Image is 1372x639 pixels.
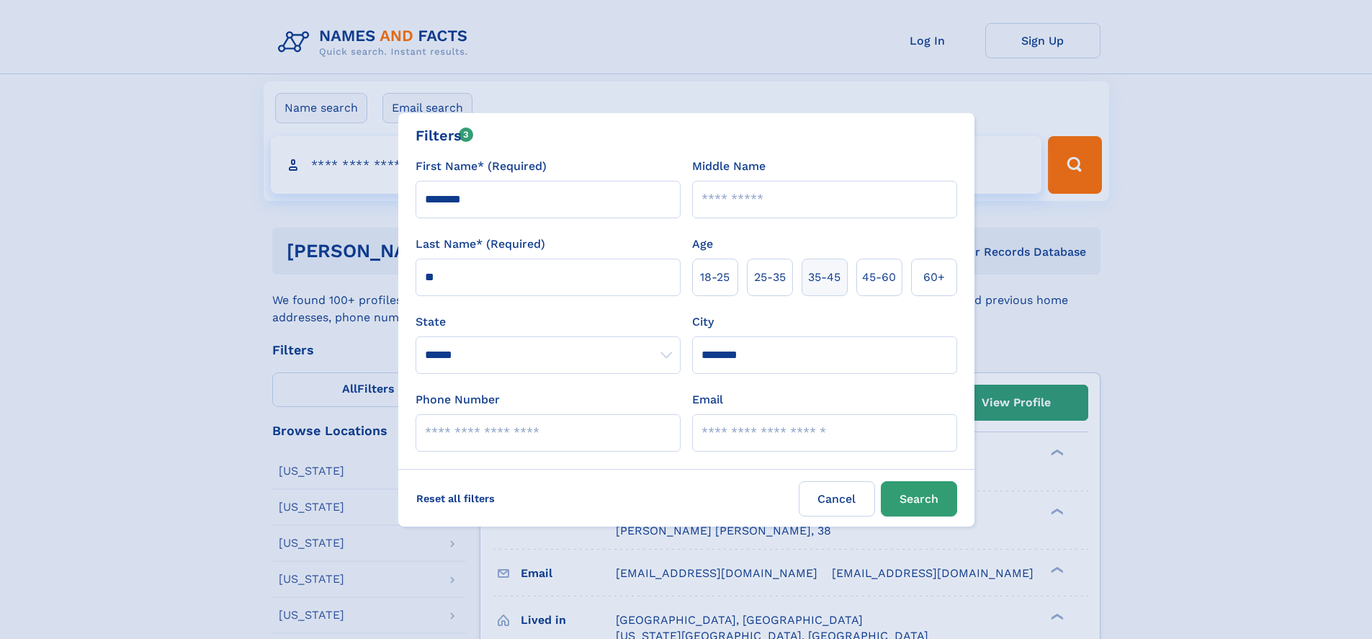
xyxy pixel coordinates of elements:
[407,481,504,516] label: Reset all filters
[799,481,875,517] label: Cancel
[416,391,500,408] label: Phone Number
[754,269,786,286] span: 25‑35
[862,269,896,286] span: 45‑60
[416,125,474,146] div: Filters
[416,313,681,331] label: State
[923,269,945,286] span: 60+
[416,236,545,253] label: Last Name* (Required)
[700,269,730,286] span: 18‑25
[692,236,713,253] label: Age
[692,158,766,175] label: Middle Name
[808,269,840,286] span: 35‑45
[692,391,723,408] label: Email
[416,158,547,175] label: First Name* (Required)
[881,481,957,517] button: Search
[692,313,714,331] label: City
